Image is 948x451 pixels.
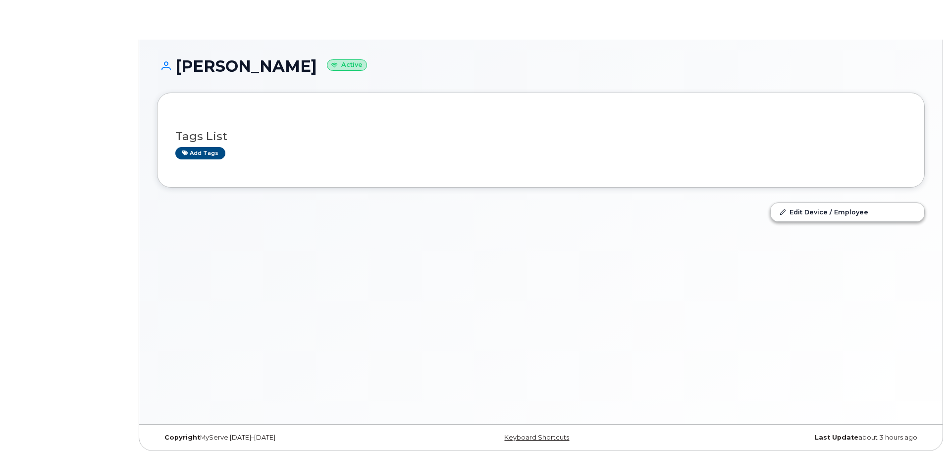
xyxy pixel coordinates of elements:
a: Keyboard Shortcuts [504,434,569,441]
a: Add tags [175,147,225,159]
strong: Copyright [164,434,200,441]
h1: [PERSON_NAME] [157,57,925,75]
a: Edit Device / Employee [771,203,924,221]
strong: Last Update [815,434,858,441]
div: MyServe [DATE]–[DATE] [157,434,413,442]
div: about 3 hours ago [669,434,925,442]
small: Active [327,59,367,71]
h3: Tags List [175,130,906,143]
